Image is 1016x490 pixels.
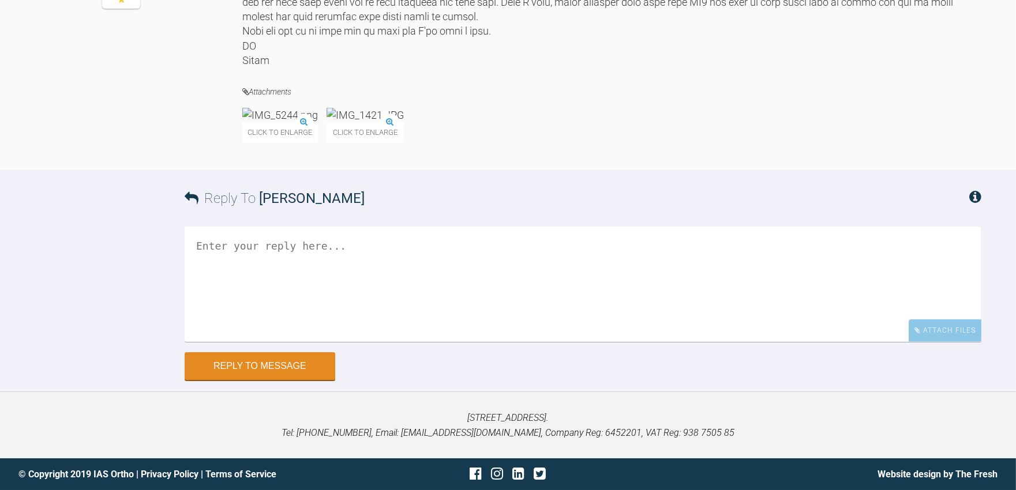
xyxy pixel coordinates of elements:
a: Terms of Service [205,469,276,480]
button: Reply to Message [185,352,335,380]
a: Privacy Policy [141,469,198,480]
h4: Attachments [242,85,981,99]
span: [PERSON_NAME] [259,190,365,206]
span: Click to enlarge [242,122,318,142]
img: IMG_1421.JPG [327,108,404,122]
img: IMG_5244.png [242,108,318,122]
a: Website design by The Fresh [878,469,998,480]
span: Click to enlarge [327,122,404,142]
h3: Reply To [185,187,365,209]
div: Attach Files [909,319,981,342]
p: [STREET_ADDRESS]. Tel: [PHONE_NUMBER], Email: [EMAIL_ADDRESS][DOMAIN_NAME], Company Reg: 6452201,... [18,410,998,440]
div: © Copyright 2019 IAS Ortho | | [18,467,345,482]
